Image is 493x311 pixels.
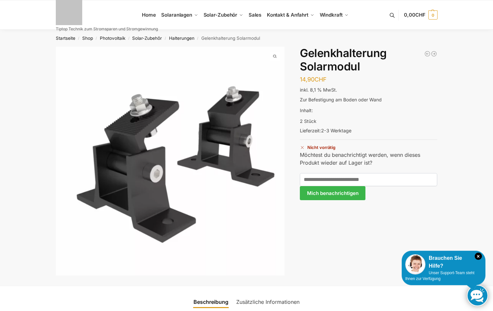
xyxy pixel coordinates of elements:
[267,12,308,18] span: Kontakt & Anfahrt
[300,107,437,114] p: Inhalt:
[431,51,437,57] a: Universal Halterung für Balkon, Wand, Dach
[405,254,425,274] img: Customer service
[300,151,437,167] p: Möchtest du benachrichtigt werden, wenn dieses Produkt wieder auf Lager ist?
[82,36,93,41] a: Shop
[405,254,482,270] div: Brauchen Sie Hilfe?
[415,12,425,18] span: CHF
[56,47,285,275] img: s-l1600 (12)
[93,36,100,41] span: /
[169,36,194,41] a: Halterungen
[132,36,162,41] a: Solar-Zubehör
[300,47,437,73] h1: Gelenkhalterung Solarmodul
[125,36,132,41] span: /
[246,0,264,30] a: Sales
[300,96,437,103] p: Zur Befestigung am Boden oder Wand
[404,12,425,18] span: 0,00
[56,36,75,41] a: Startseite
[190,294,232,310] a: Beschreibung
[300,118,437,125] p: 2 Stück
[320,12,343,18] span: Windkraft
[475,253,482,260] i: Schließen
[232,294,303,310] a: Zusätzliche Informationen
[428,10,438,20] span: 0
[404,5,437,25] a: 0,00CHF 0
[56,27,158,31] p: Tiptop Technik zum Stromsparen und Stromgewinnung
[249,12,262,18] span: Sales
[424,51,431,57] a: PV MONTAGESYSTEM FÜR WELLDACH, BLECHDACH, WELLPLATTEN, GEEIGNET FÜR 2 MODULE
[315,76,327,83] span: CHF
[100,36,125,41] a: Photovoltaik
[300,140,437,151] p: Nicht vorrätig
[264,0,317,30] a: Kontakt & Anfahrt
[159,0,201,30] a: Solaranlagen
[56,47,285,275] a: s l1600 12s l1600 12
[204,12,238,18] span: Solar-Zubehör
[321,128,351,133] span: 2-3 Werktage
[75,36,82,41] span: /
[162,36,169,41] span: /
[300,186,365,200] button: Mich benachrichtigen
[44,30,449,47] nav: Breadcrumb
[300,128,351,133] span: Lieferzeit:
[194,36,201,41] span: /
[300,87,337,93] span: inkl. 8,1 % MwSt.
[161,12,192,18] span: Solaranlagen
[317,0,351,30] a: Windkraft
[300,76,327,83] bdi: 14,90
[201,0,246,30] a: Solar-Zubehör
[405,271,474,281] span: Unser Support-Team steht Ihnen zur Verfügung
